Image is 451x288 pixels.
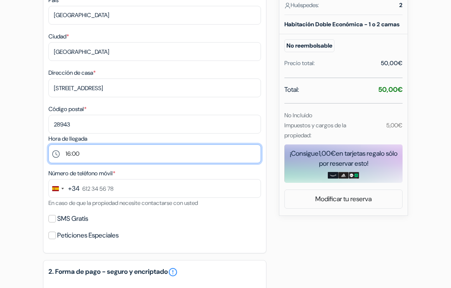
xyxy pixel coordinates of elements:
small: No Incluido [284,112,312,119]
img: uber-uber-eats-card.png [349,172,359,179]
div: Precio total: [284,59,315,68]
span: 1,00€ [319,149,336,158]
span: Total: [284,85,299,95]
label: Código postal [48,105,86,114]
strong: 2 [399,1,403,10]
label: Ciudad [48,33,69,41]
label: Peticiones Especiales [57,230,119,242]
input: 612 34 56 78 [48,179,261,198]
span: Huéspedes: [284,1,319,10]
div: +34 [68,184,80,194]
small: No reembolsable [284,40,334,53]
small: Impuestos y cargos de la propiedad: [284,122,346,139]
div: ¡Consigue en tarjetas regalo sólo por reservar esto! [284,149,403,169]
strong: 50,00€ [378,86,403,94]
img: amazon-card-no-text.png [328,172,338,179]
img: adidas-card.png [338,172,349,179]
div: 50,00€ [381,59,403,68]
label: SMS Gratis [57,213,88,225]
a: Modificar tu reserva [285,192,402,207]
label: Número de teléfono móvil [48,169,115,178]
b: Habitación Doble Económica - 1 o 2 camas [284,21,400,28]
button: Change country, selected Spain (+34) [49,180,80,198]
img: user_icon.svg [284,3,291,9]
h5: 2. Forma de pago - seguro y encriptado [48,268,261,278]
small: 5,00€ [386,122,403,129]
a: error_outline [168,268,178,278]
label: Hora de llegada [48,135,87,144]
small: En caso de que la propiedad necesite contactarse con usted [48,200,198,207]
label: Dirección de casa [48,69,96,78]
